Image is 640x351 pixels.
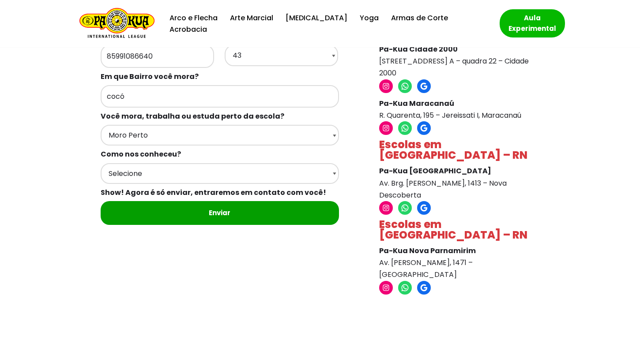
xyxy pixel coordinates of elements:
b: Em que Bairro você mora? [101,71,199,82]
h4: Escolas em [GEOGRAPHIC_DATA] – RN [379,219,535,240]
strong: Pa-Kua Cidade 2000 [379,44,458,54]
a: Armas de Corte [391,12,448,24]
strong: Pa-Kua Maracanaú [379,98,454,108]
strong: Pa-Kua [GEOGRAPHIC_DATA] [379,166,491,176]
p: R. Quarenta, 195 – Jereissati I, Maracanaú [379,97,535,121]
h4: Escolas em [GEOGRAPHIC_DATA] – RN [379,139,535,161]
div: Menu primário [168,12,486,35]
b: Você mora, trabalha ou estuda perto da escola? [101,111,284,121]
a: Acrobacia [169,23,207,35]
b: Como nos conheceu? [101,149,181,159]
p: [STREET_ADDRESS] A – quadra 22 – Cidade 2000 [379,43,535,79]
a: Arte Marcial [230,12,273,24]
p: Av. [PERSON_NAME], 1471 – [GEOGRAPHIC_DATA] [379,245,535,281]
a: Yoga [360,12,379,24]
a: Aula Experimental [500,9,565,37]
b: Show! Agora é só enviar, entraremos em contato com você! [101,187,326,198]
p: Av. Brg. [PERSON_NAME], 1413 – Nova Descoberta [379,165,535,201]
a: [MEDICAL_DATA] [286,12,347,24]
input: Enviar [101,201,339,225]
a: Escola de Conhecimentos Orientais Pa-Kua Uma escola para toda família [75,8,154,39]
a: Arco e Flecha [169,12,218,24]
strong: Pa-Kua Nova Parnamirim [379,246,476,256]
